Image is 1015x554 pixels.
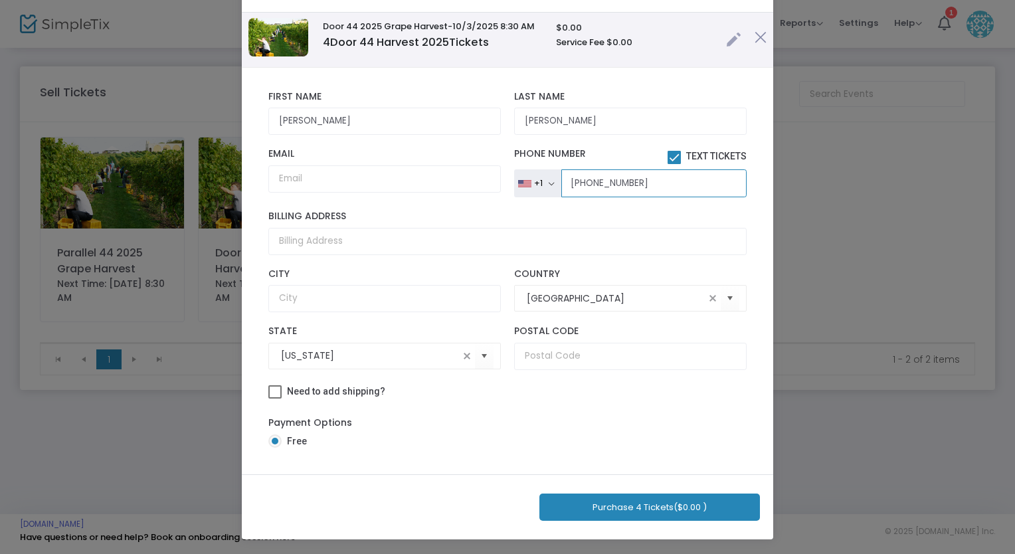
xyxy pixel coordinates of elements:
[268,325,501,337] label: State
[534,178,543,189] div: +1
[527,292,705,306] input: Select Country
[268,148,501,160] label: Email
[556,37,713,48] h6: Service Fee $0.00
[268,108,501,135] input: First Name
[449,35,489,50] span: Tickets
[248,18,308,56] img: 638919834597349429638614954858253004638293623408128193637980857313900976ScreenShot2021-09-11at12....
[268,165,501,193] input: Email
[556,23,713,33] h6: $0.00
[705,290,721,306] span: clear
[514,169,561,197] button: +1
[268,268,501,280] label: City
[287,386,385,397] span: Need to add shipping?
[514,148,747,164] label: Phone Number
[268,211,747,223] label: Billing Address
[448,20,535,33] span: -10/3/2025 8:30 AM
[539,494,760,521] button: Purchase 4 Tickets($0.00 )
[514,325,747,337] label: Postal Code
[755,31,767,43] img: cross.png
[323,35,489,50] span: Door 44 Harvest 2025
[561,169,747,197] input: Phone Number
[268,91,501,103] label: First Name
[268,228,747,255] input: Billing Address
[281,349,459,363] input: Select State
[323,21,543,32] h6: Door 44 2025 Grape Harvest
[514,268,747,280] label: Country
[475,342,494,369] button: Select
[514,91,747,103] label: Last Name
[459,348,475,364] span: clear
[514,343,747,370] input: Postal Code
[268,285,501,312] input: City
[721,285,739,312] button: Select
[686,151,747,161] span: Text Tickets
[282,434,307,448] span: Free
[268,416,352,430] label: Payment Options
[323,35,330,50] span: 4
[514,108,747,135] input: Last Name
